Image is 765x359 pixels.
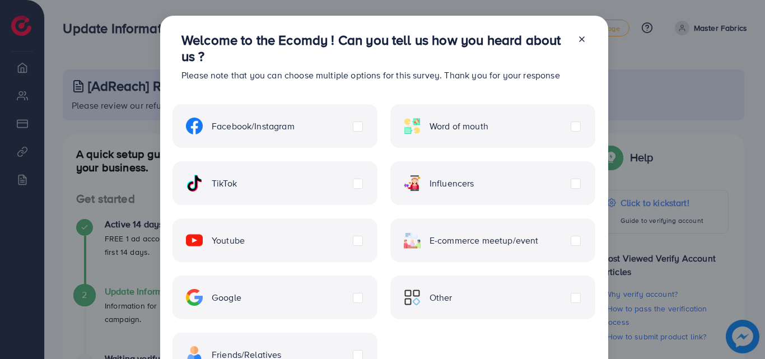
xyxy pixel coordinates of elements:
[186,232,203,249] img: ic-youtube.715a0ca2.svg
[181,32,568,64] h3: Welcome to the Ecomdy ! Can you tell us how you heard about us ?
[404,289,421,306] img: ic-other.99c3e012.svg
[430,177,474,190] span: Influencers
[404,175,421,192] img: ic-influencers.a620ad43.svg
[181,68,568,82] p: Please note that you can choose multiple options for this survey. Thank you for your response
[186,118,203,134] img: ic-facebook.134605ef.svg
[212,177,237,190] span: TikTok
[404,118,421,134] img: ic-word-of-mouth.a439123d.svg
[212,234,245,247] span: Youtube
[212,291,241,304] span: Google
[430,120,488,133] span: Word of mouth
[430,291,453,304] span: Other
[186,289,203,306] img: ic-google.5bdd9b68.svg
[186,175,203,192] img: ic-tiktok.4b20a09a.svg
[404,232,421,249] img: ic-ecommerce.d1fa3848.svg
[212,120,295,133] span: Facebook/Instagram
[430,234,539,247] span: E-commerce meetup/event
